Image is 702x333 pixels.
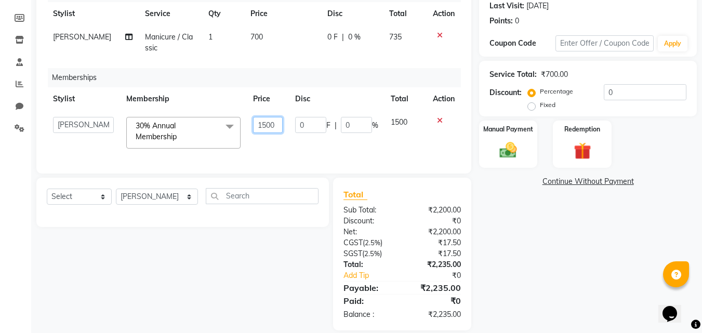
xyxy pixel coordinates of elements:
div: ₹2,235.00 [402,259,469,270]
div: ( ) [336,248,402,259]
div: Discount: [489,87,522,98]
div: Total: [336,259,402,270]
span: Manicure / Classic [145,32,193,52]
div: ₹0 [414,270,469,281]
span: F [326,120,330,131]
span: 735 [389,32,402,42]
span: 1500 [391,117,407,127]
label: Manual Payment [483,125,533,134]
span: Total [343,189,367,200]
span: 1 [208,32,213,42]
span: [PERSON_NAME] [53,32,111,42]
th: Total [383,2,427,25]
label: Redemption [564,125,600,134]
div: Sub Total: [336,205,402,216]
th: Disc [321,2,383,25]
th: Stylist [47,2,139,25]
th: Service [139,2,202,25]
div: ₹0 [402,295,469,307]
input: Search [206,188,319,204]
label: Percentage [540,87,573,96]
span: 30% Annual Membership [136,121,177,141]
th: Price [247,87,289,111]
span: SGST [343,249,362,258]
div: Memberships [48,68,469,87]
span: 2.5% [364,249,380,258]
th: Disc [289,87,385,111]
span: 0 F [327,32,338,43]
span: % [372,120,378,131]
input: Enter Offer / Coupon Code [555,35,654,51]
div: 0 [515,16,519,26]
div: ₹17.50 [402,248,469,259]
div: ₹2,200.00 [402,205,469,216]
div: ₹700.00 [541,69,568,80]
a: x [177,132,181,141]
div: ₹2,235.00 [402,282,469,294]
div: Payable: [336,282,402,294]
span: CGST [343,238,363,247]
th: Qty [202,2,244,25]
iframe: chat widget [658,291,692,323]
div: ₹2,200.00 [402,227,469,237]
div: ₹17.50 [402,237,469,248]
th: Action [427,2,461,25]
div: Paid: [336,295,402,307]
div: Net: [336,227,402,237]
div: Points: [489,16,513,26]
span: 0 % [348,32,361,43]
label: Fixed [540,100,555,110]
div: [DATE] [526,1,549,11]
div: Balance : [336,309,402,320]
span: 700 [250,32,263,42]
th: Action [427,87,461,111]
img: _gift.svg [568,140,597,162]
th: Price [244,2,321,25]
div: Service Total: [489,69,537,80]
div: ( ) [336,237,402,248]
img: _cash.svg [494,140,522,160]
button: Apply [658,36,687,51]
a: Continue Without Payment [481,176,695,187]
div: Last Visit: [489,1,524,11]
span: 2.5% [365,238,380,247]
th: Membership [120,87,247,111]
div: Coupon Code [489,38,555,49]
span: | [335,120,337,131]
th: Stylist [47,87,120,111]
div: Discount: [336,216,402,227]
th: Total [385,87,427,111]
div: ₹0 [402,216,469,227]
a: Add Tip [336,270,413,281]
span: | [342,32,344,43]
div: ₹2,235.00 [402,309,469,320]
